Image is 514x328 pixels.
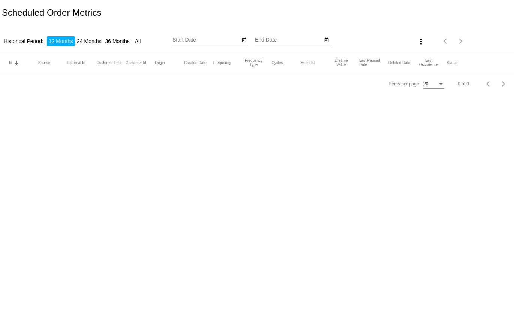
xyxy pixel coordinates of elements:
button: Change sorting for Status [447,60,457,65]
button: Change sorting for Id [9,60,12,65]
input: Start Date [172,37,240,43]
span: 20 [423,81,428,87]
button: Change sorting for FrequencyType [243,58,265,67]
mat-header-cell: Customer Id [126,61,155,65]
button: Next page [453,34,468,49]
mat-icon: more_vert [417,37,426,46]
li: Historical Period: [2,36,45,46]
button: Open calendar [240,36,248,43]
mat-select: Items per page: [423,82,444,87]
div: 0 of 0 [458,81,469,87]
li: All [133,36,143,46]
li: 12 Months [47,36,75,46]
mat-header-cell: Origin [155,61,184,65]
button: Next page [496,76,511,91]
input: End Date [255,37,322,43]
button: Change sorting for Subtotal [301,60,315,65]
mat-header-cell: Customer Email [96,61,126,65]
button: Open calendar [322,36,330,43]
button: Change sorting for Cycles [271,60,283,65]
button: Change sorting for Frequency [213,60,231,65]
h2: Scheduled Order Metrics [2,7,101,18]
button: Change sorting for OriginalExternalId [67,60,85,65]
button: Previous page [481,76,496,91]
li: 36 Months [103,36,131,46]
mat-header-cell: Last Paused Date [359,58,388,67]
li: 24 Months [75,36,103,46]
button: Change sorting for LastOccurrenceUtc [418,58,440,67]
button: Change sorting for LifetimeValue [330,58,352,67]
mat-header-cell: Deleted Date [388,61,418,65]
button: Change sorting for CreatedUtc [184,60,206,65]
button: Previous page [438,34,453,49]
mat-header-cell: Source [38,61,67,65]
div: Items per page: [389,81,420,87]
